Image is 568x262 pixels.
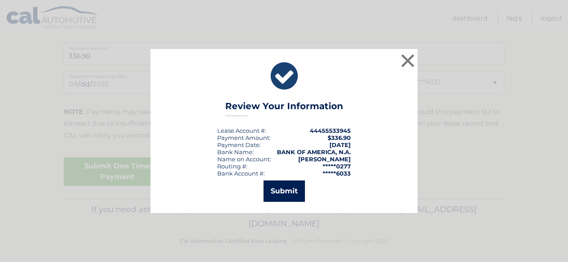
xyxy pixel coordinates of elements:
strong: 44455533945 [310,127,351,134]
span: [DATE] [329,141,351,148]
div: Payment Amount: [217,134,271,141]
button: × [399,52,417,70]
div: Lease Account #: [217,127,266,134]
div: : [217,141,261,148]
div: Bank Name: [217,148,254,156]
span: $336.90 [328,134,351,141]
h3: Review Your Information [225,101,343,116]
div: Name on Account: [217,156,271,163]
strong: BANK OF AMERICA, N.A. [277,148,351,156]
div: Bank Account #: [217,170,265,177]
strong: [PERSON_NAME] [298,156,351,163]
span: Payment Date [217,141,260,148]
button: Submit [264,180,305,202]
div: Routing #: [217,163,247,170]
